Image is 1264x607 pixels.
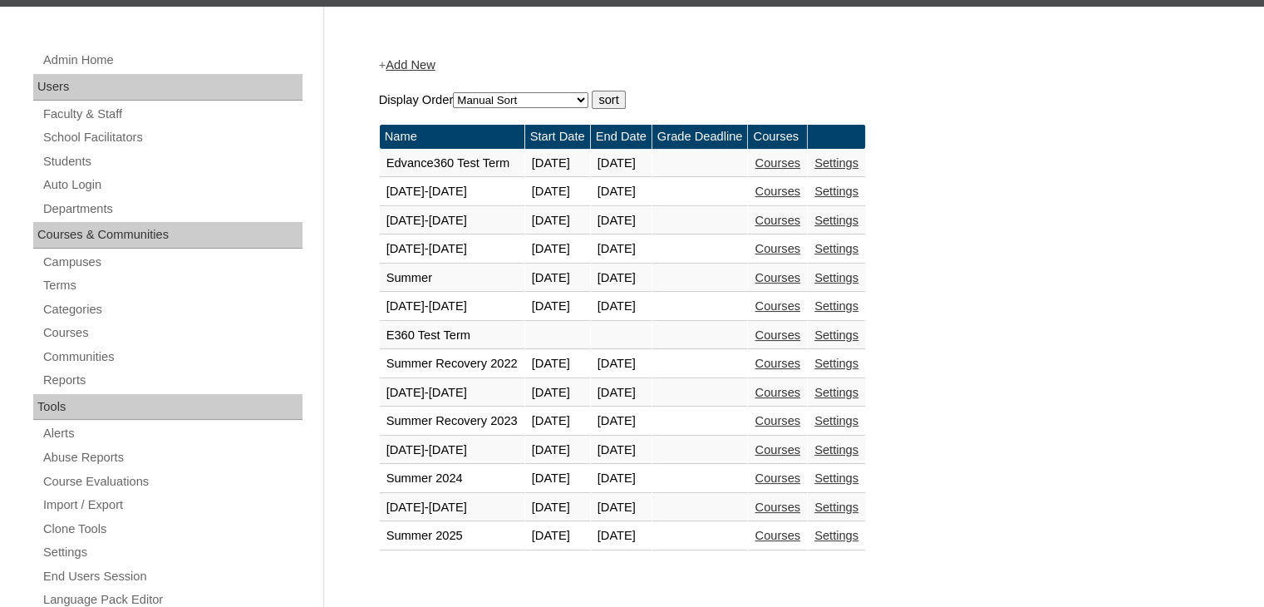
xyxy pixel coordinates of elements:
[755,501,800,514] a: Courses
[525,293,590,321] td: [DATE]
[591,207,652,235] td: [DATE]
[525,407,590,436] td: [DATE]
[814,271,858,284] a: Settings
[814,471,858,485] a: Settings
[814,529,858,542] a: Settings
[814,386,858,399] a: Settings
[591,125,652,149] td: End Date
[379,57,1202,74] div: +
[591,293,652,321] td: [DATE]
[814,357,858,370] a: Settings
[380,293,524,321] td: [DATE]-[DATE]
[380,235,524,264] td: [DATE]-[DATE]
[380,494,524,522] td: [DATE]-[DATE]
[525,150,590,178] td: [DATE]
[42,151,302,172] a: Students
[42,199,302,220] a: Departments
[42,127,302,148] a: School Facilitators
[814,156,858,170] a: Settings
[42,423,302,444] a: Alerts
[814,242,858,255] a: Settings
[380,437,524,465] td: [DATE]-[DATE]
[591,379,652,407] td: [DATE]
[814,328,858,342] a: Settings
[380,322,524,350] td: E360 Test Term
[42,50,302,71] a: Admin Home
[755,443,800,456] a: Courses
[591,264,652,293] td: [DATE]
[755,156,800,170] a: Courses
[652,125,748,149] td: Grade Deadline
[591,235,652,264] td: [DATE]
[42,104,302,125] a: Faculty & Staff
[42,471,302,492] a: Course Evaluations
[525,437,590,465] td: [DATE]
[755,529,800,542] a: Courses
[33,394,302,421] div: Tools
[592,91,625,109] input: sort
[42,299,302,320] a: Categories
[525,522,590,550] td: [DATE]
[380,522,524,550] td: Summer 2025
[814,185,858,198] a: Settings
[33,74,302,101] div: Users
[755,242,800,255] a: Courses
[755,471,800,485] a: Courses
[42,566,302,587] a: End Users Session
[755,271,800,284] a: Courses
[525,264,590,293] td: [DATE]
[42,347,302,368] a: Communities
[42,519,302,540] a: Clone Tools
[380,150,524,178] td: Edvance360 Test Term
[42,252,302,273] a: Campuses
[42,275,302,296] a: Terms
[591,437,652,465] td: [DATE]
[42,323,302,343] a: Courses
[525,350,590,378] td: [DATE]
[814,443,858,456] a: Settings
[591,178,652,206] td: [DATE]
[380,407,524,436] td: Summer Recovery 2023
[525,178,590,206] td: [DATE]
[755,299,800,313] a: Courses
[380,379,524,407] td: [DATE]-[DATE]
[380,125,524,149] td: Name
[42,175,302,195] a: Auto Login
[379,91,1202,109] form: Display Order
[525,125,590,149] td: Start Date
[591,522,652,550] td: [DATE]
[591,150,652,178] td: [DATE]
[755,185,800,198] a: Courses
[33,222,302,249] div: Courses & Communities
[380,178,524,206] td: [DATE]-[DATE]
[814,299,858,313] a: Settings
[755,414,800,427] a: Courses
[591,465,652,493] td: [DATE]
[814,501,858,514] a: Settings
[380,465,524,493] td: Summer 2024
[525,494,590,522] td: [DATE]
[755,214,800,227] a: Courses
[525,465,590,493] td: [DATE]
[42,495,302,516] a: Import / Export
[591,407,652,436] td: [DATE]
[525,207,590,235] td: [DATE]
[591,494,652,522] td: [DATE]
[42,542,302,563] a: Settings
[525,235,590,264] td: [DATE]
[380,264,524,293] td: Summer
[525,379,590,407] td: [DATE]
[755,386,800,399] a: Courses
[591,350,652,378] td: [DATE]
[380,207,524,235] td: [DATE]-[DATE]
[755,328,800,342] a: Courses
[814,414,858,427] a: Settings
[42,370,302,391] a: Reports
[42,447,302,468] a: Abuse Reports
[755,357,800,370] a: Courses
[380,350,524,378] td: Summer Recovery 2022
[814,214,858,227] a: Settings
[386,58,435,72] a: Add New
[748,125,807,149] td: Courses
